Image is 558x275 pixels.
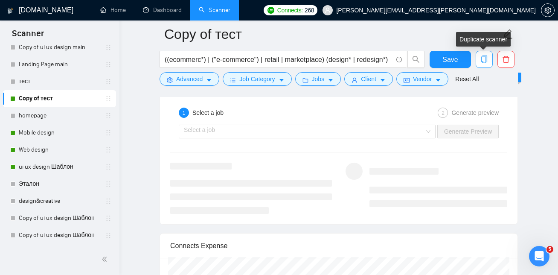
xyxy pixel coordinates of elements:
span: 5 [546,246,553,253]
a: Эталон [19,176,100,193]
span: idcard [404,77,410,83]
a: Copy of ui ux design Шаблон [19,227,100,244]
span: folder [302,77,308,83]
span: Jobs [312,74,325,84]
span: holder [105,44,112,51]
div: Duplicate scanner [456,32,511,47]
span: Save [442,54,458,65]
button: folderJobscaret-down [295,72,341,86]
div: Connects Expense [170,234,507,258]
span: holder [105,61,112,68]
span: user [352,77,357,83]
span: holder [105,129,112,136]
span: holder [105,232,112,239]
a: Landing Page main [19,56,100,73]
input: Search Freelance Jobs... [165,54,392,65]
button: Generate Preview [437,125,499,138]
span: Client [361,74,376,84]
button: delete [497,51,514,68]
div: Generate preview [451,108,499,118]
span: delete [498,56,514,63]
a: design&creative [19,193,100,210]
span: holder [105,78,112,85]
span: Job Category [239,74,275,84]
button: copy [476,51,493,68]
span: user [325,7,331,13]
button: setting [541,3,555,17]
img: upwork-logo.png [267,7,274,14]
div: Select a job [192,108,229,118]
span: caret-down [435,77,441,83]
span: Scanner [5,27,51,45]
a: Reset All [455,74,479,84]
span: holder [105,198,112,205]
a: Web design [19,141,100,158]
a: searchScanner [199,6,230,14]
span: holder [105,164,112,170]
span: caret-down [328,77,334,83]
a: Copy of ui ux design Шаблон [19,210,100,227]
button: barsJob Categorycaret-down [223,72,291,86]
button: search [407,51,424,68]
span: holder [105,146,112,153]
span: caret-down [206,77,212,83]
span: info-circle [396,57,402,62]
a: тест [19,73,100,90]
a: homeHome [100,6,126,14]
a: ui ux design Шаблон [19,158,100,176]
span: 268 [305,6,314,15]
span: caret-down [279,77,285,83]
span: holder [105,181,112,187]
img: logo [7,4,13,18]
span: Connects: [277,6,303,15]
span: bars [230,77,236,83]
a: Copy of ui ux design main [19,39,100,56]
span: setting [541,7,554,14]
span: holder [105,95,112,102]
span: 2 [442,110,445,116]
a: dashboardDashboard [143,6,182,14]
span: caret-down [380,77,386,83]
span: edit [502,29,513,40]
a: Mobile design [19,124,100,141]
button: idcardVendorcaret-down [396,72,448,86]
iframe: Intercom live chat [529,246,549,266]
span: Vendor [413,74,432,84]
a: Copy of тест [19,90,100,107]
span: copy [476,56,492,63]
span: search [408,56,424,63]
a: homepage [19,107,100,124]
button: settingAdvancedcaret-down [160,72,219,86]
span: holder [105,112,112,119]
button: Save [430,51,471,68]
span: setting [167,77,173,83]
span: 1 [183,110,186,116]
span: Advanced [176,74,203,84]
button: userClientcaret-down [344,72,393,86]
span: holder [105,215,112,222]
a: setting [541,7,555,14]
input: Scanner name... [164,23,500,45]
span: double-left [102,255,110,263]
